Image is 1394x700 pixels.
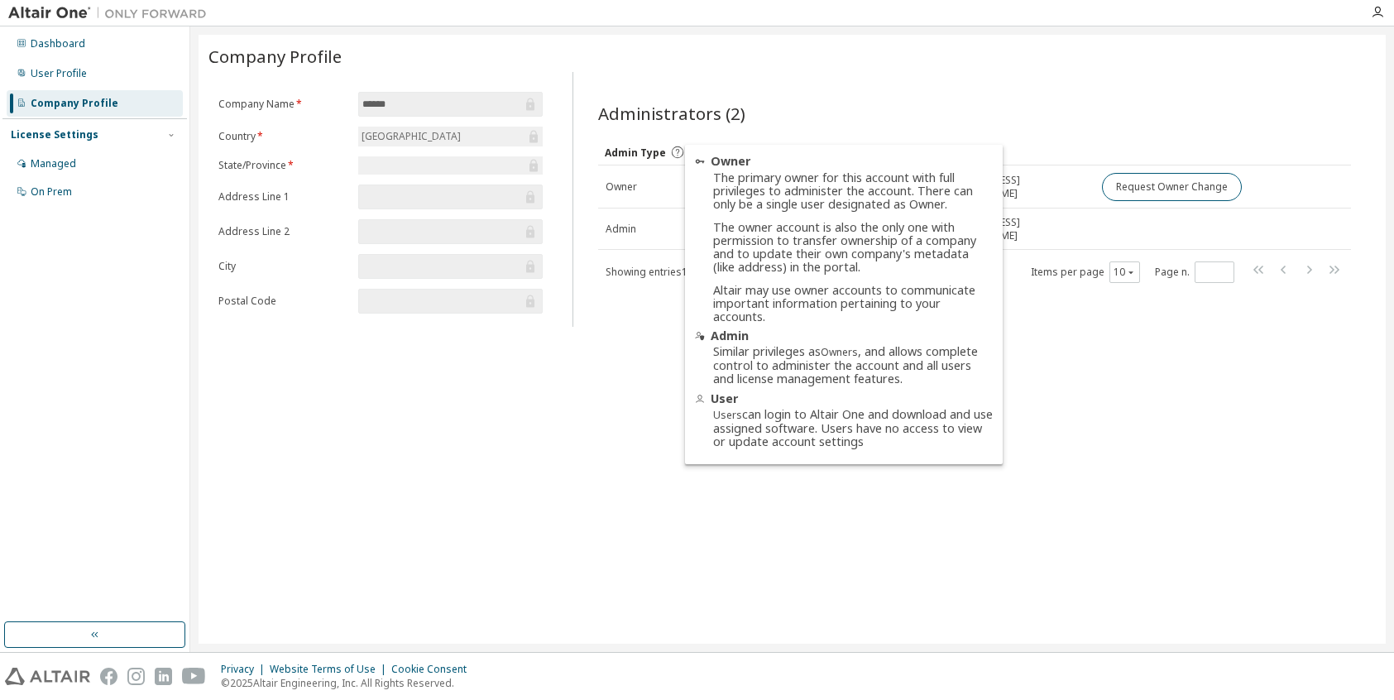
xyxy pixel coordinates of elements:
[713,408,993,448] div: can login to Altair One and download and use assigned software. Users have no access to view or u...
[270,663,391,676] div: Website Terms of Use
[155,668,172,685] img: linkedin.svg
[127,668,145,685] img: instagram.svg
[821,345,858,359] em: Owners
[606,180,637,194] span: Owner
[598,102,745,125] span: Administrators (2)
[770,139,922,165] div: Name
[218,260,348,273] label: City
[31,185,72,199] div: On Prem
[218,225,348,238] label: Address Line 2
[391,663,477,676] div: Cookie Consent
[936,139,1088,165] div: Email
[606,265,747,279] span: Showing entries 1 through 2 of 2
[31,37,85,50] div: Dashboard
[221,663,270,676] div: Privacy
[208,45,342,68] span: Company Profile
[359,127,463,146] div: [GEOGRAPHIC_DATA]
[358,127,543,146] div: [GEOGRAPHIC_DATA]
[1102,173,1242,201] button: Request Owner Change
[218,190,348,204] label: Address Line 1
[695,329,993,343] div: Admin
[218,159,348,172] label: State/Province
[11,128,98,141] div: License Settings
[1155,261,1234,283] span: Page n.
[1031,261,1140,283] span: Items per page
[1114,266,1136,279] button: 10
[695,392,993,405] div: User
[606,223,636,236] span: Admin
[31,97,118,110] div: Company Profile
[182,668,206,685] img: youtube.svg
[713,171,993,324] div: The primary owner for this account with full privileges to administer the account. There can only...
[8,5,215,22] img: Altair One
[937,216,1087,242] span: [EMAIL_ADDRESS][DOMAIN_NAME]
[221,676,477,690] p: © 2025 Altair Engineering, Inc. All Rights Reserved.
[5,668,90,685] img: altair_logo.svg
[695,155,993,168] div: Owner
[218,98,348,111] label: Company Name
[218,295,348,308] label: Postal Code
[31,67,87,80] div: User Profile
[218,130,348,143] label: Country
[605,146,666,160] span: Admin Type
[713,408,742,422] em: Users
[31,157,76,170] div: Managed
[100,668,117,685] img: facebook.svg
[713,345,993,386] div: Similar privileges as , and allows complete control to administer the account and all users and l...
[937,174,1087,200] span: [EMAIL_ADDRESS][DOMAIN_NAME]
